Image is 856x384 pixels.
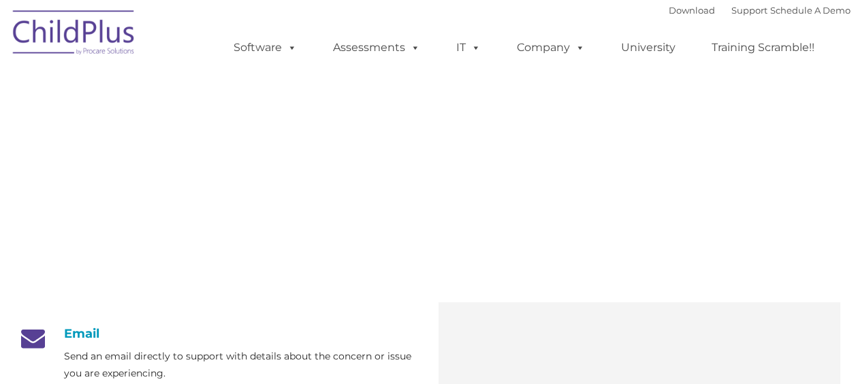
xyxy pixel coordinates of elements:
a: Schedule A Demo [770,5,851,16]
img: ChildPlus by Procare Solutions [6,1,142,69]
font: | [669,5,851,16]
a: Download [669,5,715,16]
a: Training Scramble!! [698,34,828,61]
h4: Email [16,326,418,341]
a: Company [503,34,599,61]
span: We offer many convenient ways to contact our amazing Customer Support representatives, including ... [16,155,789,167]
p: 8:30 a.m. to 6:30 p.m. ET 8:30 a.m. to 5:30 p.m. ET [95,212,239,278]
a: IT [443,34,494,61]
strong: Need help with ChildPlus? [16,155,157,167]
a: University [607,34,689,61]
a: Support [731,5,767,16]
p: Send an email directly to support with details about the concern or issue you are experiencing. [64,348,418,382]
a: Assessments [319,34,434,61]
a: To begin a LiveSupport session, [462,364,620,377]
a: Splashtop’s website [675,364,774,377]
span: Customer Support [16,98,349,140]
strong: [DATE] – [DATE]: [95,214,180,227]
h4: Hours [95,193,239,212]
strong: [DATE]: [95,246,133,259]
a: Software [220,34,311,61]
span: LiveSupport with Splashtop [462,345,638,360]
